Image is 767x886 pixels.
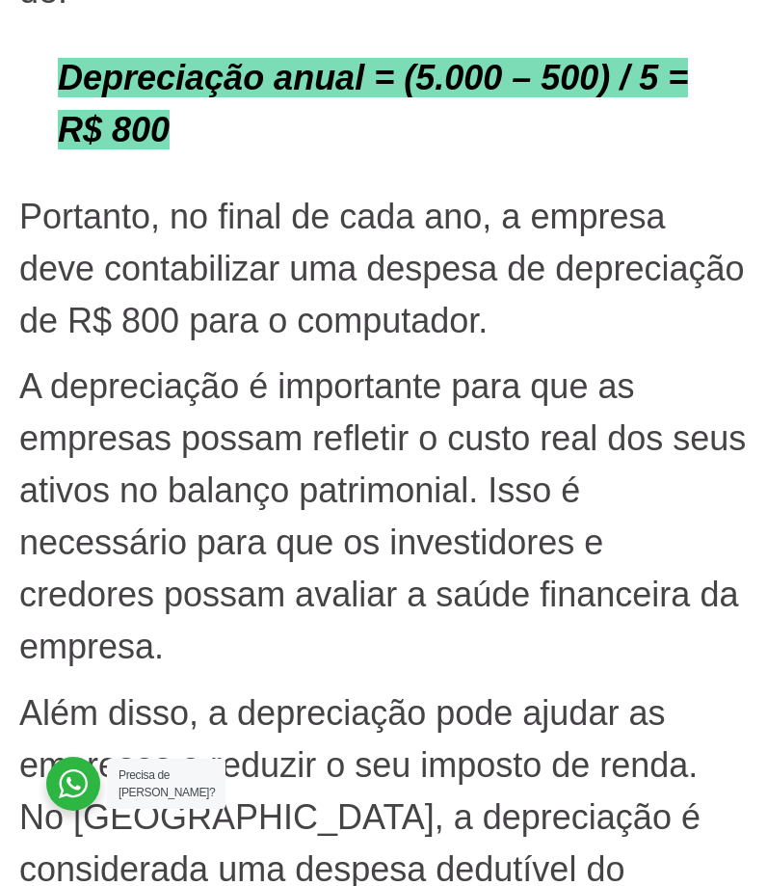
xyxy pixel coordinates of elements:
p: Portanto, no final de cada ano, a empresa deve contabilizar uma despesa de depreciação de R$ 800 ... [19,191,748,347]
div: Widget de chat [671,793,767,886]
iframe: Chat Widget [671,793,767,886]
span: Precisa de [PERSON_NAME]? [119,768,215,799]
p: A depreciação é importante para que as empresas possam refletir o custo real dos seus ativos no b... [19,361,748,673]
mark: Depreciação anual = (5.000 – 500) / 5 = R$ 800 [58,58,688,149]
